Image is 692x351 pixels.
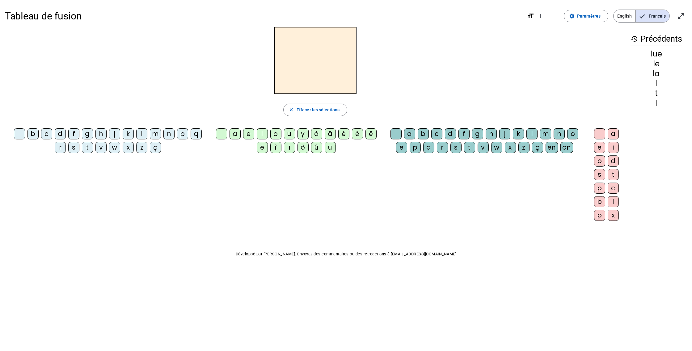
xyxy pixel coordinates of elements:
div: n [554,128,565,139]
div: j [109,128,120,139]
div: n [163,128,175,139]
div: le [631,60,682,68]
div: z [136,142,147,153]
div: t [82,142,93,153]
div: f [458,128,470,139]
mat-icon: close [289,107,294,113]
button: Effacer les sélections [283,104,347,116]
div: k [513,128,524,139]
div: l [631,80,682,87]
div: s [450,142,462,153]
mat-icon: settings [569,13,575,19]
div: g [82,128,93,139]
div: ï [284,142,295,153]
div: â [325,128,336,139]
div: a [404,128,415,139]
div: f [68,128,79,139]
mat-icon: add [537,12,544,20]
div: r [437,142,448,153]
div: x [608,210,619,221]
div: d [608,155,619,167]
div: ë [257,142,268,153]
h3: Précédents [631,32,682,46]
div: t [608,169,619,180]
div: w [491,142,502,153]
div: a [230,128,241,139]
div: c [431,128,442,139]
div: t [631,90,682,97]
div: è [338,128,349,139]
p: Développé par [PERSON_NAME]. Envoyez des commentaires ou des rétroactions à [EMAIL_ADDRESS][DOMAI... [5,250,687,258]
div: c [41,128,52,139]
div: ç [150,142,161,153]
div: h [486,128,497,139]
h1: Tableau de fusion [5,6,522,26]
div: q [423,142,434,153]
div: y [297,128,309,139]
mat-button-toggle-group: Language selection [613,10,670,23]
div: e [594,142,605,153]
div: h [95,128,107,139]
div: s [68,142,79,153]
button: Entrer en plein écran [675,10,687,22]
div: i [257,128,268,139]
div: e [243,128,254,139]
div: i [608,142,619,153]
button: Augmenter la taille de la police [534,10,546,22]
div: ç [532,142,543,153]
div: p [594,210,605,221]
div: û [311,142,322,153]
button: Paramètres [564,10,608,22]
div: d [55,128,66,139]
div: p [177,128,188,139]
mat-icon: format_size [527,12,534,20]
span: Paramètres [577,12,601,20]
div: v [95,142,107,153]
div: x [123,142,134,153]
div: l [631,100,682,107]
div: p [594,183,605,194]
div: lue [631,50,682,58]
div: g [472,128,483,139]
span: Français [636,10,669,22]
div: é [352,128,363,139]
div: m [540,128,551,139]
mat-icon: remove [549,12,556,20]
div: l [608,196,619,207]
div: r [55,142,66,153]
span: English [614,10,635,22]
div: v [478,142,489,153]
div: m [150,128,161,139]
div: l [136,128,147,139]
mat-icon: history [631,35,638,43]
div: z [518,142,530,153]
div: c [608,183,619,194]
span: Effacer les sélections [297,106,340,114]
div: d [445,128,456,139]
div: o [270,128,281,139]
div: é [396,142,407,153]
div: à [311,128,322,139]
div: p [410,142,421,153]
div: l [526,128,538,139]
div: b [594,196,605,207]
div: o [594,155,605,167]
div: ô [297,142,309,153]
div: x [505,142,516,153]
div: b [418,128,429,139]
div: î [270,142,281,153]
div: k [123,128,134,139]
mat-icon: open_in_full [677,12,685,20]
div: q [191,128,202,139]
div: a [608,128,619,139]
div: w [109,142,120,153]
div: o [567,128,578,139]
div: on [560,142,573,153]
div: ü [325,142,336,153]
div: ê [365,128,377,139]
div: j [499,128,510,139]
div: b [27,128,39,139]
div: en [546,142,558,153]
div: t [464,142,475,153]
div: u [284,128,295,139]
